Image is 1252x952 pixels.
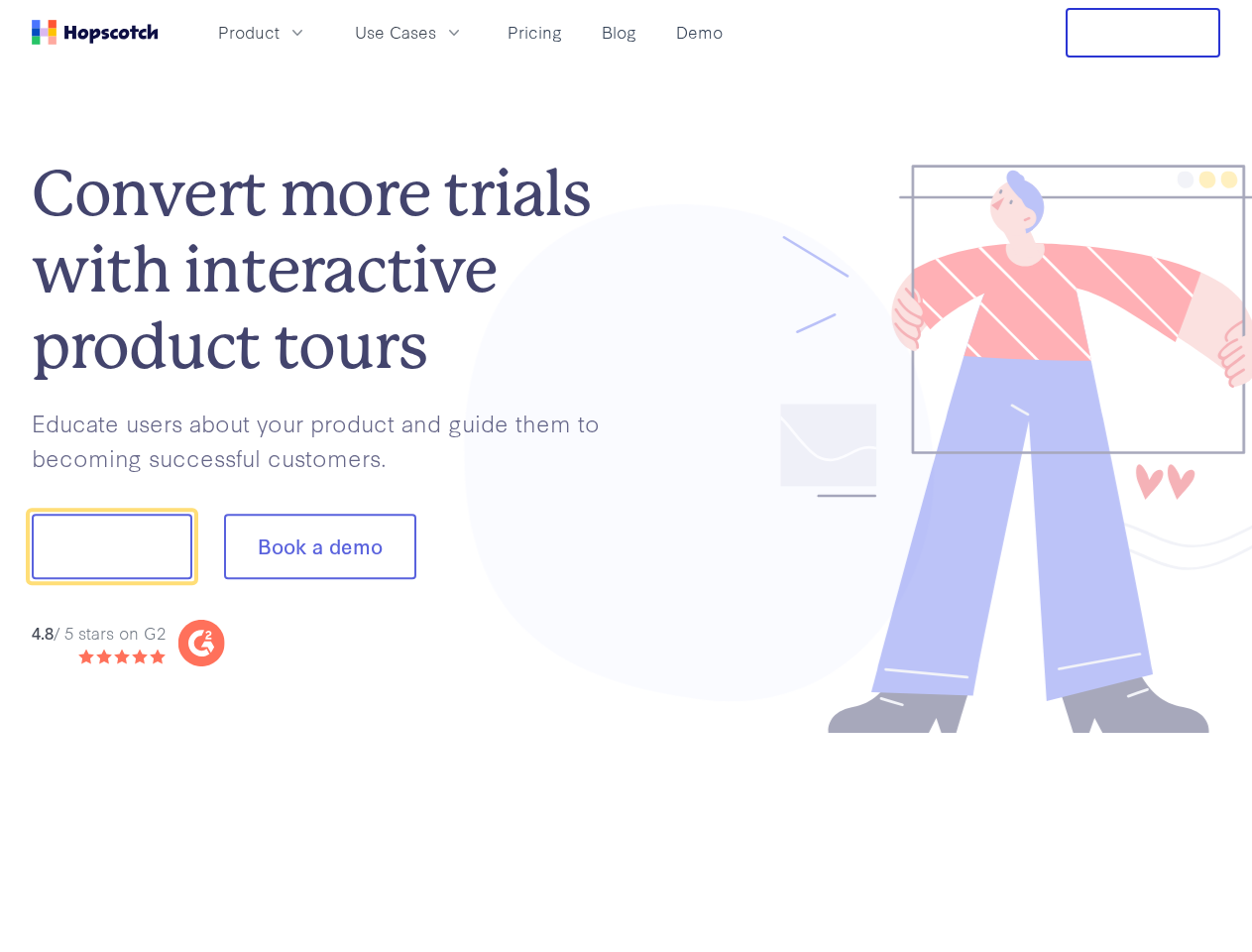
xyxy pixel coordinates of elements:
[500,16,570,49] a: Pricing
[32,621,166,646] div: / 5 stars on G2
[355,20,436,45] span: Use Cases
[32,621,54,644] strong: 4.8
[32,156,626,384] h1: Convert more trials with interactive product tours
[594,16,644,49] a: Blog
[32,515,192,580] button: Show me!
[224,515,416,580] button: Book a demo
[218,20,280,45] span: Product
[668,16,731,49] a: Demo
[32,406,626,474] p: Educate users about your product and guide them to becoming successful customers.
[32,20,159,45] a: Home
[1066,8,1220,58] button: Free Trial
[206,16,319,49] button: Product
[343,16,476,49] button: Use Cases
